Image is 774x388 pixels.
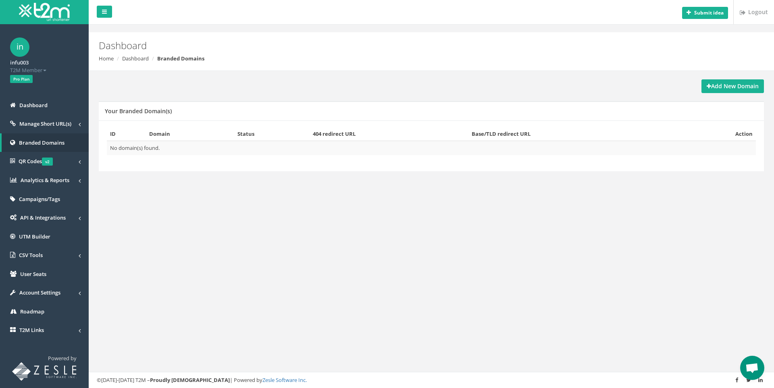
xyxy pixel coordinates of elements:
[42,158,53,166] span: v2
[262,376,307,384] a: Zesle Software Inc.
[682,7,728,19] button: Submit idea
[122,55,149,62] a: Dashboard
[310,127,468,141] th: 404 redirect URL
[107,141,756,155] td: No domain(s) found.
[468,127,679,141] th: Base/TLD redirect URL
[19,251,43,259] span: CSV Tools
[99,55,114,62] a: Home
[679,127,756,141] th: Action
[150,376,230,384] strong: Proudly [DEMOGRAPHIC_DATA]
[19,158,53,165] span: QR Codes
[19,139,64,146] span: Branded Domains
[19,195,60,203] span: Campaigns/Tags
[20,214,66,221] span: API & Integrations
[694,9,724,16] b: Submit idea
[10,59,29,66] strong: infu003
[20,270,46,278] span: User Seats
[19,233,50,240] span: UTM Builder
[701,79,764,93] a: Add New Domain
[97,376,766,384] div: ©[DATE]-[DATE] T2M – | Powered by
[10,57,79,74] a: infu003 T2M Member
[10,75,33,83] span: Pro Plan
[12,362,77,381] img: T2M URL Shortener powered by Zesle Software Inc.
[707,82,759,90] strong: Add New Domain
[99,40,651,51] h2: Dashboard
[48,355,77,362] span: Powered by
[19,289,60,296] span: Account Settings
[10,66,79,74] span: T2M Member
[105,108,172,114] h5: Your Branded Domain(s)
[19,3,70,21] img: T2M
[157,55,204,62] strong: Branded Domains
[21,176,69,184] span: Analytics & Reports
[107,127,146,141] th: ID
[20,308,44,315] span: Roadmap
[19,120,71,127] span: Manage Short URL(s)
[19,326,44,334] span: T2M Links
[740,356,764,380] a: Open chat
[234,127,310,141] th: Status
[19,102,48,109] span: Dashboard
[10,37,29,57] span: in
[146,127,234,141] th: Domain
